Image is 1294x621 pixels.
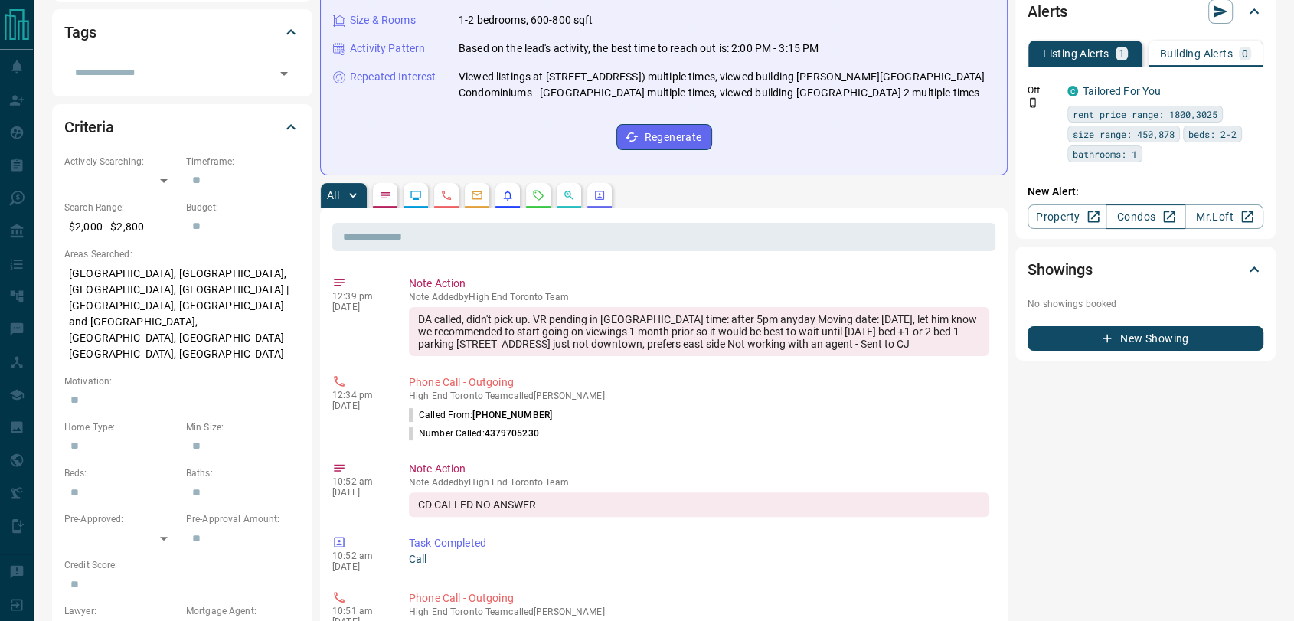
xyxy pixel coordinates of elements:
[186,604,300,618] p: Mortgage Agent:
[409,408,552,422] p: Called From:
[409,276,989,292] p: Note Action
[459,12,593,28] p: 1-2 bedrooms, 600-800 sqft
[1028,184,1263,200] p: New Alert:
[350,69,436,85] p: Repeated Interest
[1028,326,1263,351] button: New Showing
[350,12,416,28] p: Size & Rooms
[273,63,295,84] button: Open
[616,124,712,150] button: Regenerate
[472,410,552,420] span: [PHONE_NUMBER]
[186,155,300,168] p: Timeframe:
[64,604,178,618] p: Lawyer:
[1028,97,1038,108] svg: Push Notification Only
[379,189,391,201] svg: Notes
[186,420,300,434] p: Min Size:
[593,189,606,201] svg: Agent Actions
[409,535,989,551] p: Task Completed
[1073,146,1137,162] span: bathrooms: 1
[410,189,422,201] svg: Lead Browsing Activity
[409,590,989,606] p: Phone Call - Outgoing
[471,189,483,201] svg: Emails
[64,201,178,214] p: Search Range:
[64,14,300,51] div: Tags
[64,247,300,261] p: Areas Searched:
[64,155,178,168] p: Actively Searching:
[64,374,300,388] p: Motivation:
[1185,204,1263,229] a: Mr.Loft
[1119,48,1125,59] p: 1
[440,189,453,201] svg: Calls
[1028,83,1058,97] p: Off
[64,115,114,139] h2: Criteria
[332,487,386,498] p: [DATE]
[327,190,339,201] p: All
[1028,204,1106,229] a: Property
[409,292,989,302] p: Note Added by High End Toronto Team
[409,477,989,488] p: Note Added by High End Toronto Team
[409,427,539,440] p: Number Called:
[485,428,539,439] span: 4379705230
[1242,48,1248,59] p: 0
[459,41,819,57] p: Based on the lead's activity, the best time to reach out is: 2:00 PM - 3:15 PM
[1067,86,1078,96] div: condos.ca
[532,189,544,201] svg: Requests
[64,214,178,240] p: $2,000 - $2,800
[502,189,514,201] svg: Listing Alerts
[64,558,300,572] p: Credit Score:
[64,512,178,526] p: Pre-Approved:
[64,109,300,145] div: Criteria
[186,466,300,480] p: Baths:
[409,492,989,517] div: CD CALLED NO ANSWER
[186,512,300,526] p: Pre-Approval Amount:
[1028,257,1093,282] h2: Showings
[459,69,995,101] p: Viewed listings at [STREET_ADDRESS]) multiple times, viewed building [PERSON_NAME][GEOGRAPHIC_DAT...
[64,420,178,434] p: Home Type:
[186,201,300,214] p: Budget:
[1073,126,1175,142] span: size range: 450,878
[1188,126,1237,142] span: beds: 2-2
[332,291,386,302] p: 12:39 pm
[332,561,386,572] p: [DATE]
[332,551,386,561] p: 10:52 am
[332,390,386,400] p: 12:34 pm
[64,261,300,367] p: [GEOGRAPHIC_DATA], [GEOGRAPHIC_DATA], [GEOGRAPHIC_DATA], [GEOGRAPHIC_DATA] | [GEOGRAPHIC_DATA], [...
[1083,85,1161,97] a: Tailored For You
[332,400,386,411] p: [DATE]
[1028,297,1263,311] p: No showings booked
[64,20,96,44] h2: Tags
[64,466,178,480] p: Beds:
[409,374,989,391] p: Phone Call - Outgoing
[332,476,386,487] p: 10:52 am
[409,551,989,567] p: Call
[409,461,989,477] p: Note Action
[350,41,425,57] p: Activity Pattern
[409,307,989,356] div: DA called, didn't pick up. VR pending in [GEOGRAPHIC_DATA] time: after 5pm anyday Moving date: [D...
[1160,48,1233,59] p: Building Alerts
[1073,106,1217,122] span: rent price range: 1800,3025
[332,302,386,312] p: [DATE]
[563,189,575,201] svg: Opportunities
[1028,251,1263,288] div: Showings
[332,606,386,616] p: 10:51 am
[1043,48,1109,59] p: Listing Alerts
[409,606,989,617] p: High End Toronto Team called [PERSON_NAME]
[409,391,989,401] p: High End Toronto Team called [PERSON_NAME]
[1106,204,1185,229] a: Condos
